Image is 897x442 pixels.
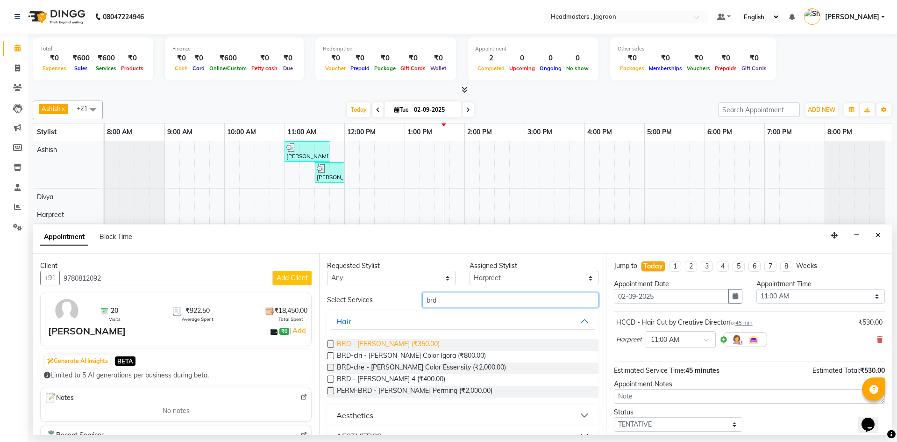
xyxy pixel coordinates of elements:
[93,65,119,72] span: Services
[172,65,190,72] span: Cash
[739,65,769,72] span: Gift Cards
[537,53,564,64] div: 0
[323,53,348,64] div: ₹0
[739,53,769,64] div: ₹0
[765,125,794,139] a: 7:00 PM
[337,362,506,374] span: BRD-clre - [PERSON_NAME] Color Essensity (₹2,000.00)
[281,65,295,72] span: Due
[331,407,594,424] button: Aesthetics
[100,232,132,241] span: Block Time
[748,261,761,272] li: 6
[475,65,507,72] span: Completed
[111,306,118,316] span: 20
[805,103,838,116] button: ADD NEW
[780,261,792,272] li: 8
[748,334,759,345] img: Interior.png
[614,261,637,271] div: Jump to
[618,65,647,72] span: Packages
[731,334,742,345] img: Hairdresser.png
[616,318,753,327] div: HCGD - Hair Cut by Creative Director
[320,295,415,305] div: Select Services
[327,261,456,271] div: Requested Stylist
[280,53,296,64] div: ₹0
[40,261,312,271] div: Client
[337,339,440,351] span: BRD - [PERSON_NAME] (₹350.00)
[398,65,428,72] span: Gift Cards
[40,229,88,246] span: Appointment
[398,53,428,64] div: ₹0
[348,65,372,72] span: Prepaid
[119,65,146,72] span: Products
[764,261,776,272] li: 7
[422,293,598,307] input: Search by service name
[465,125,494,139] a: 2:00 PM
[40,65,69,72] span: Expenses
[37,128,57,136] span: Stylist
[684,65,712,72] span: Vouchers
[77,104,95,112] span: +21
[61,105,65,112] a: x
[37,193,53,201] span: Divya
[190,65,207,72] span: Card
[372,65,398,72] span: Package
[323,65,348,72] span: Voucher
[37,145,57,154] span: Ashish
[507,53,537,64] div: 0
[717,261,729,272] li: 4
[316,164,343,181] div: [PERSON_NAME] [PERSON_NAME], TK01, 11:30 AM-12:00 PM, BRD - [PERSON_NAME]
[470,261,598,271] div: Assigned Stylist
[69,53,93,64] div: ₹600
[564,53,591,64] div: 0
[42,105,61,112] span: Ashish
[411,103,458,117] input: 2025-09-02
[804,8,820,25] img: Shivangi Jagraon
[37,210,64,219] span: Harpreet
[93,53,119,64] div: ₹600
[48,324,126,338] div: [PERSON_NAME]
[24,4,88,30] img: logo
[825,12,879,22] span: [PERSON_NAME]
[614,407,742,417] div: Status
[185,306,210,316] span: ₹922.50
[278,316,303,323] span: Total Spent
[285,143,328,160] div: [PERSON_NAME] [PERSON_NAME], TK01, 11:00 AM-11:45 AM, HCGD - Hair Cut by Creative Director
[645,125,674,139] a: 5:00 PM
[701,261,713,272] li: 3
[336,410,373,421] div: Aesthetics
[337,374,445,386] span: BRD - [PERSON_NAME] 4 (₹400.00)
[44,370,308,380] div: Limited to 5 AI generations per business during beta.
[40,53,69,64] div: ₹0
[274,306,307,316] span: ₹18,450.00
[277,274,308,282] span: Add Client
[347,102,370,117] span: Today
[669,261,681,272] li: 1
[614,279,742,289] div: Appointment Date
[345,125,378,139] a: 12:00 PM
[273,271,312,285] button: Add Client
[165,125,195,139] a: 9:00 AM
[705,125,734,139] a: 6:00 PM
[858,318,883,327] div: ₹530.00
[172,45,296,53] div: Finance
[712,65,739,72] span: Prepaids
[337,351,486,362] span: BRD-clri - [PERSON_NAME] Color Igora (₹800.00)
[337,386,492,398] span: PERM-BRD - [PERSON_NAME] Perming (₹2,000.00)
[718,102,800,117] input: Search Appointment
[115,356,135,365] span: BETA
[428,65,448,72] span: Wallet
[585,125,614,139] a: 4:00 PM
[249,65,280,72] span: Petty cash
[182,316,214,323] span: Average Spent
[336,430,382,442] div: AESTHETICS
[756,279,885,289] div: Appointment Time
[44,392,74,404] span: Notes
[685,261,697,272] li: 2
[808,106,835,113] span: ADD NEW
[614,289,729,304] input: yyyy-mm-dd
[40,271,60,285] button: +91
[812,366,860,375] span: Estimated Total:
[475,45,591,53] div: Appointment
[614,366,685,375] span: Estimated Service Time:
[190,53,207,64] div: ₹0
[45,355,110,368] button: Generate AI Insights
